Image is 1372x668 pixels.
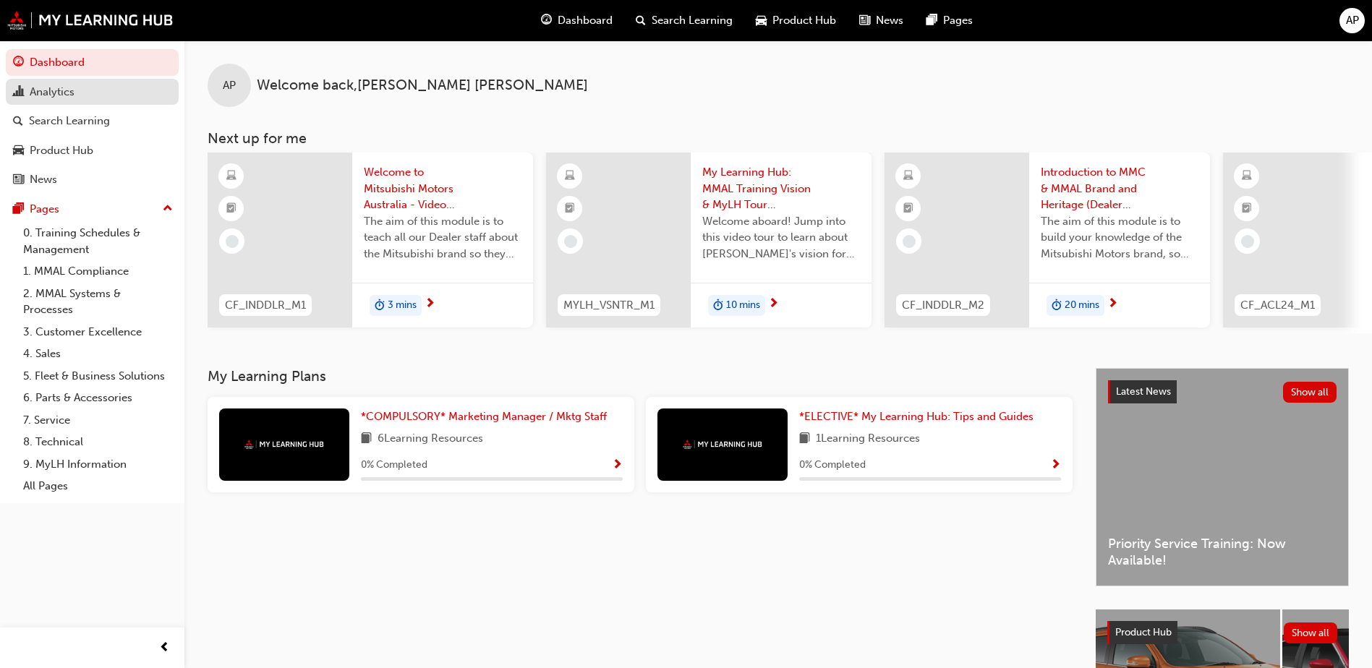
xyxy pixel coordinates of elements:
[257,77,588,94] span: Welcome back , [PERSON_NAME] [PERSON_NAME]
[546,153,872,327] a: MYLH_VSNTR_M1My Learning Hub: MMAL Training Vision & MyLH Tour (Elective)Welcome aboard! Jump int...
[223,77,236,94] span: AP
[425,298,435,311] span: next-icon
[244,440,324,449] img: mmal
[564,235,577,248] span: learningRecordVerb_NONE-icon
[17,475,179,497] a: All Pages
[902,297,984,314] span: CF_INDDLR_M2
[558,12,613,29] span: Dashboard
[565,167,575,186] span: learningResourceType_ELEARNING-icon
[652,12,733,29] span: Search Learning
[799,408,1039,425] a: *ELECTIVE* My Learning Hub: Tips and Guides
[903,235,916,248] span: learningRecordVerb_NONE-icon
[1346,12,1359,29] span: AP
[13,145,24,158] span: car-icon
[1050,459,1061,472] span: Show Progress
[159,639,170,657] span: prev-icon
[1041,213,1198,262] span: The aim of this module is to build your knowledge of the Mitsubishi Motors brand, so you can demo...
[1108,380,1337,403] a: Latest NewsShow all
[563,297,655,314] span: MYLH_VSNTR_M1
[17,453,179,476] a: 9. MyLH Information
[17,222,179,260] a: 0. Training Schedules & Management
[915,6,984,35] a: pages-iconPages
[1242,200,1252,218] span: booktick-icon
[702,213,860,262] span: Welcome aboard! Jump into this video tour to learn about [PERSON_NAME]'s vision for your learning...
[361,430,372,448] span: book-icon
[6,196,179,223] button: Pages
[6,137,179,164] a: Product Hub
[612,456,623,474] button: Show Progress
[184,130,1372,147] h3: Next up for me
[13,174,24,187] span: news-icon
[208,368,1073,385] h3: My Learning Plans
[702,164,860,213] span: My Learning Hub: MMAL Training Vision & MyLH Tour (Elective)
[1107,621,1337,644] a: Product HubShow all
[848,6,915,35] a: news-iconNews
[1284,622,1338,643] button: Show all
[13,115,23,128] span: search-icon
[208,153,533,327] a: CF_INDDLR_M1Welcome to Mitsubishi Motors Australia - Video (Dealer Induction)The aim of this modu...
[17,431,179,453] a: 8. Technical
[6,166,179,193] a: News
[163,200,173,218] span: up-icon
[1050,456,1061,474] button: Show Progress
[885,153,1210,327] a: CF_INDDLR_M2Introduction to MMC & MMAL Brand and Heritage (Dealer Induction)The aim of this modul...
[361,457,427,474] span: 0 % Completed
[1065,297,1099,314] span: 20 mins
[364,164,521,213] span: Welcome to Mitsubishi Motors Australia - Video (Dealer Induction)
[713,296,723,315] span: duration-icon
[799,430,810,448] span: book-icon
[6,49,179,76] a: Dashboard
[744,6,848,35] a: car-iconProduct Hub
[13,86,24,99] span: chart-icon
[903,200,913,218] span: booktick-icon
[226,167,237,186] span: learningResourceType_ELEARNING-icon
[1041,164,1198,213] span: Introduction to MMC & MMAL Brand and Heritage (Dealer Induction)
[6,79,179,106] a: Analytics
[816,430,920,448] span: 1 Learning Resources
[876,12,903,29] span: News
[361,408,613,425] a: *COMPULSORY* Marketing Manager / Mktg Staff
[1052,296,1062,315] span: duration-icon
[6,108,179,134] a: Search Learning
[17,260,179,283] a: 1. MMAL Compliance
[926,12,937,30] span: pages-icon
[529,6,624,35] a: guage-iconDashboard
[624,6,744,35] a: search-iconSearch Learning
[17,409,179,432] a: 7. Service
[30,142,93,159] div: Product Hub
[756,12,767,30] span: car-icon
[225,297,306,314] span: CF_INDDLR_M1
[30,201,59,218] div: Pages
[17,343,179,365] a: 4. Sales
[1283,382,1337,403] button: Show all
[1107,298,1118,311] span: next-icon
[17,283,179,321] a: 2. MMAL Systems & Processes
[1242,167,1252,186] span: learningResourceType_ELEARNING-icon
[565,200,575,218] span: booktick-icon
[1115,626,1172,638] span: Product Hub
[1339,8,1365,33] button: AP
[1096,368,1349,586] a: Latest NewsShow allPriority Service Training: Now Available!
[6,46,179,196] button: DashboardAnalyticsSearch LearningProduct HubNews
[1240,297,1315,314] span: CF_ACL24_M1
[364,213,521,262] span: The aim of this module is to teach all our Dealer staff about the Mitsubishi brand so they demons...
[1116,385,1171,398] span: Latest News
[7,11,174,30] img: mmal
[375,296,385,315] span: duration-icon
[17,387,179,409] a: 6. Parts & Accessories
[799,410,1034,423] span: *ELECTIVE* My Learning Hub: Tips and Guides
[541,12,552,30] span: guage-icon
[17,365,179,387] a: 5. Fleet & Business Solutions
[226,235,239,248] span: learningRecordVerb_NONE-icon
[388,297,417,314] span: 3 mins
[30,171,57,188] div: News
[903,167,913,186] span: learningResourceType_ELEARNING-icon
[768,298,779,311] span: next-icon
[683,440,762,449] img: mmal
[17,321,179,343] a: 3. Customer Excellence
[799,457,866,474] span: 0 % Completed
[13,203,24,216] span: pages-icon
[226,200,237,218] span: booktick-icon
